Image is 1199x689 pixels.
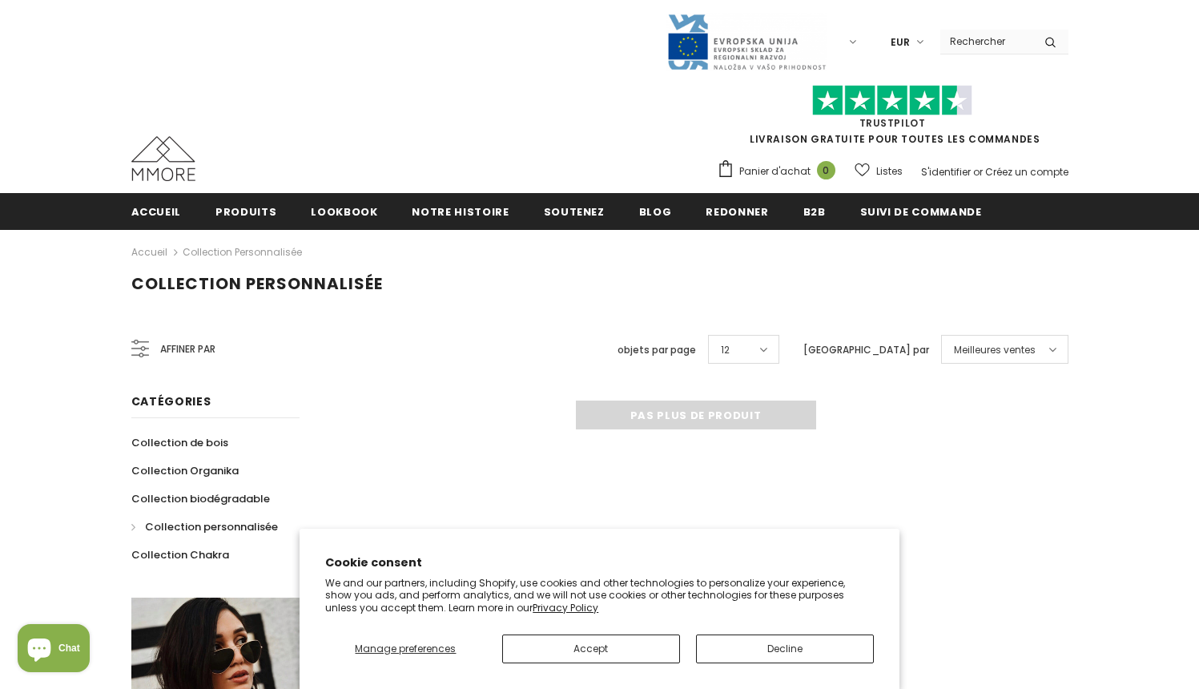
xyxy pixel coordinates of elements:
span: Blog [639,204,672,220]
span: 12 [721,342,730,358]
span: Meilleures ventes [954,342,1036,358]
h2: Cookie consent [325,554,874,571]
label: [GEOGRAPHIC_DATA] par [803,342,929,358]
a: Collection personnalisée [183,245,302,259]
inbox-online-store-chat: Shopify online store chat [13,624,95,676]
a: Accueil [131,243,167,262]
span: soutenez [544,204,605,220]
a: B2B [803,193,826,229]
input: Search Site [940,30,1032,53]
span: EUR [891,34,910,50]
span: LIVRAISON GRATUITE POUR TOUTES LES COMMANDES [717,92,1068,146]
span: Produits [215,204,276,220]
span: Notre histoire [412,204,509,220]
a: Listes [855,157,903,185]
a: S'identifier [921,165,971,179]
span: Redonner [706,204,768,220]
button: Manage preferences [325,635,485,663]
span: Collection de bois [131,435,228,450]
a: Collection biodégradable [131,485,270,513]
span: Manage preferences [355,642,456,655]
span: Catégories [131,393,211,409]
a: Panier d'achat 0 [717,159,843,183]
span: or [973,165,983,179]
span: Collection personnalisée [145,519,278,534]
a: Collection Organika [131,457,239,485]
p: We and our partners, including Shopify, use cookies and other technologies to personalize your ex... [325,577,874,614]
span: Panier d'achat [739,163,811,179]
span: Collection biodégradable [131,491,270,506]
span: Collection Organika [131,463,239,478]
a: Suivi de commande [860,193,982,229]
button: Accept [502,635,680,663]
a: Javni Razpis [666,34,827,48]
span: Suivi de commande [860,204,982,220]
button: Decline [696,635,874,663]
label: objets par page [618,342,696,358]
span: Collection Chakra [131,547,229,562]
a: Privacy Policy [533,601,598,614]
a: Notre histoire [412,193,509,229]
a: Produits [215,193,276,229]
span: Listes [876,163,903,179]
img: Javni Razpis [666,13,827,71]
span: B2B [803,204,826,220]
span: Collection personnalisée [131,272,383,295]
span: Accueil [131,204,182,220]
a: TrustPilot [859,116,926,130]
a: Accueil [131,193,182,229]
a: Blog [639,193,672,229]
a: soutenez [544,193,605,229]
a: Créez un compte [985,165,1068,179]
img: Faites confiance aux étoiles pilotes [812,85,972,116]
a: Collection Chakra [131,541,229,569]
span: Affiner par [160,340,215,358]
a: Collection de bois [131,429,228,457]
a: Collection personnalisée [131,513,278,541]
a: Lookbook [311,193,377,229]
span: 0 [817,161,835,179]
span: Lookbook [311,204,377,220]
img: Cas MMORE [131,136,195,181]
a: Redonner [706,193,768,229]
